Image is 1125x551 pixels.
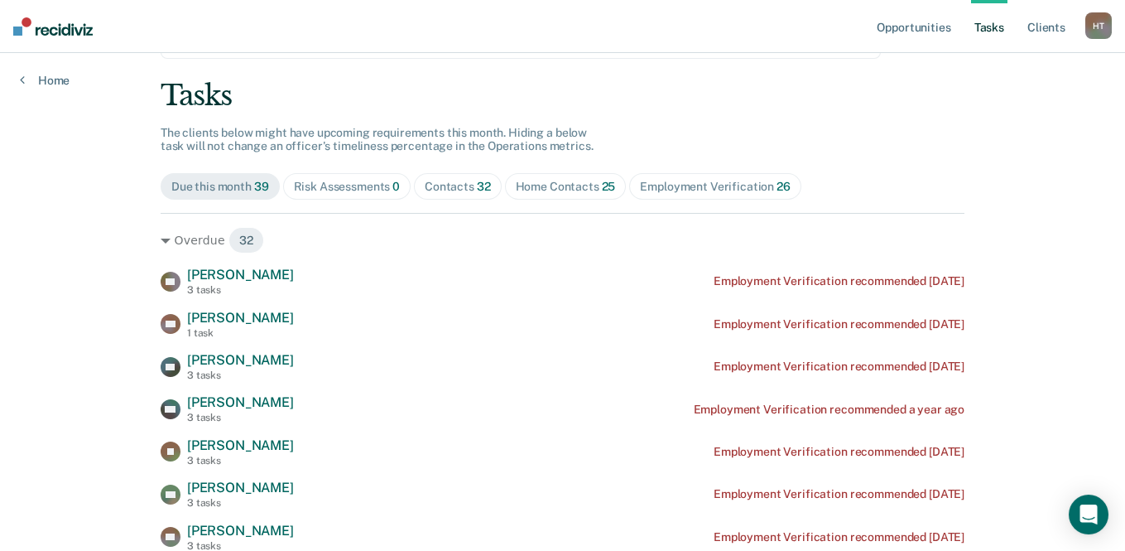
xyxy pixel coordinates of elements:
[187,455,294,466] div: 3 tasks
[392,180,400,193] span: 0
[694,403,965,417] div: Employment Verification recommended a year ago
[477,180,491,193] span: 32
[714,487,964,501] div: Employment Verification recommended [DATE]
[20,73,70,88] a: Home
[13,17,93,36] img: Recidiviz
[714,445,964,459] div: Employment Verification recommended [DATE]
[187,497,294,509] div: 3 tasks
[187,394,294,410] span: [PERSON_NAME]
[254,180,269,193] span: 39
[294,180,401,194] div: Risk Assessments
[161,79,964,113] div: Tasks
[187,310,294,326] span: [PERSON_NAME]
[1085,12,1112,39] div: H T
[187,437,294,453] span: [PERSON_NAME]
[714,360,964,374] div: Employment Verification recommended [DATE]
[714,317,964,331] div: Employment Verification recommended [DATE]
[640,180,790,194] div: Employment Verification
[187,267,294,283] span: [PERSON_NAME]
[187,284,294,296] div: 3 tasks
[187,480,294,495] span: [PERSON_NAME]
[187,370,294,381] div: 3 tasks
[714,530,964,544] div: Employment Verification recommended [DATE]
[161,227,964,254] div: Overdue 32
[714,274,964,288] div: Employment Verification recommended [DATE]
[187,523,294,539] span: [PERSON_NAME]
[171,180,269,194] div: Due this month
[161,126,594,153] span: The clients below might have upcoming requirements this month. Hiding a below task will not chang...
[1085,12,1112,39] button: HT
[1069,495,1108,534] div: Open Intercom Messenger
[425,180,491,194] div: Contacts
[776,180,791,193] span: 26
[516,180,616,194] div: Home Contacts
[187,327,294,339] div: 1 task
[187,352,294,368] span: [PERSON_NAME]
[602,180,616,193] span: 25
[228,227,264,254] span: 32
[187,412,294,423] div: 3 tasks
